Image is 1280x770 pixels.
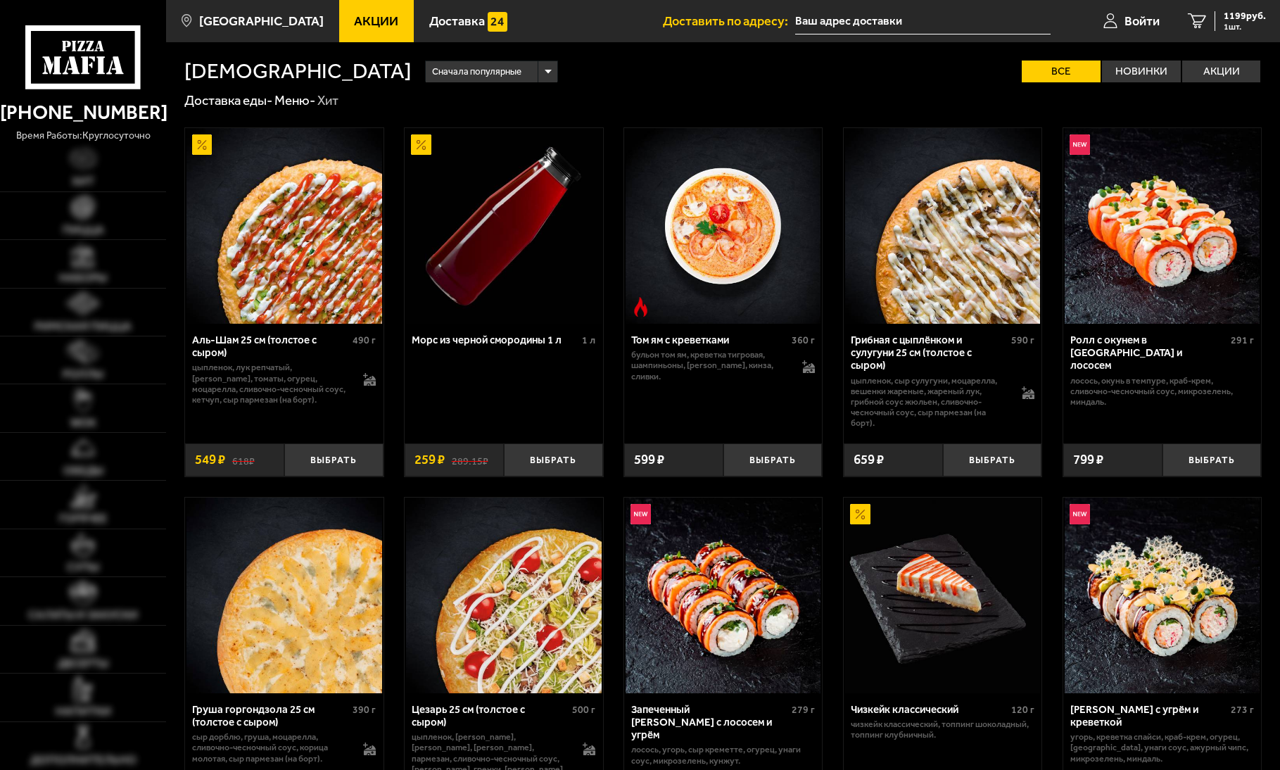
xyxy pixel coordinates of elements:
button: Выбрать [284,443,384,476]
span: 500 г [572,704,595,716]
img: Чизкейк классический [845,498,1041,693]
span: WOK [70,417,96,429]
div: Хит [317,92,338,110]
span: 291 г [1231,334,1254,346]
span: 799 ₽ [1073,453,1103,467]
label: Новинки [1102,61,1181,82]
span: Пицца [63,225,104,236]
img: Цезарь 25 см (толстое с сыром) [406,498,602,693]
span: 590 г [1011,334,1034,346]
p: лосось, угорь, Сыр креметте, огурец, унаги соус, микрозелень, кунжут. [631,745,815,766]
label: Все [1022,61,1101,82]
button: Выбрать [943,443,1042,476]
img: Острое блюдо [631,297,650,317]
a: НовинкаЗапеченный ролл Гурмэ с лососем и угрём [624,498,823,693]
s: 289.15 ₽ [452,453,488,467]
div: [PERSON_NAME] с угрём и креветкой [1070,703,1227,728]
span: Римская пицца [34,321,132,332]
div: Морс из черной смородины 1 л [412,334,578,346]
a: НовинкаРолл Калипсо с угрём и креветкой [1063,498,1262,693]
img: Том ям с креветками [626,128,821,324]
span: 273 г [1231,704,1254,716]
p: лосось, окунь в темпуре, краб-крем, сливочно-чесночный соус, микрозелень, миндаль. [1070,376,1254,408]
h1: [DEMOGRAPHIC_DATA] [184,61,412,82]
p: бульон том ям, креветка тигровая, шампиньоны, [PERSON_NAME], кинза, сливки. [631,350,789,381]
div: Грибная с цыплёнком и сулугуни 25 см (толстое с сыром) [851,334,1008,372]
img: Ролл с окунем в темпуре и лососем [1065,128,1260,324]
span: Десерты [58,658,108,669]
p: цыпленок, сыр сулугуни, моцарелла, вешенки жареные, жареный лук, грибной соус Жюльен, сливочно-че... [851,376,1008,429]
input: Ваш адрес доставки [795,8,1051,34]
div: Том ям с креветками [631,334,788,346]
button: Выбрать [504,443,603,476]
span: Акции [354,15,398,27]
a: НовинкаРолл с окунем в темпуре и лососем [1063,128,1262,324]
span: Доставка [429,15,485,27]
img: Морс из черной смородины 1 л [406,128,602,324]
span: Роллы [63,369,103,380]
img: Новинка [631,504,650,524]
div: Чизкейк классический [851,703,1008,716]
span: 120 г [1011,704,1034,716]
img: 15daf4d41897b9f0e9f617042186c801.svg [488,12,507,32]
span: 390 г [353,704,376,716]
img: Ролл Калипсо с угрём и креветкой [1065,498,1260,693]
button: Выбрать [1162,443,1262,476]
img: Аль-Шам 25 см (толстое с сыром) [186,128,382,324]
div: Цезарь 25 см (толстое с сыром) [412,703,569,728]
span: Доставить по адресу: [663,15,795,27]
a: Груша горгондзола 25 см (толстое с сыром) [185,498,384,693]
span: 279 г [792,704,815,716]
img: Грибная с цыплёнком и сулугуни 25 см (толстое с сыром) [845,128,1041,324]
s: 618 ₽ [232,453,255,467]
span: 1199 руб. [1224,11,1266,21]
a: Грибная с цыплёнком и сулугуни 25 см (толстое с сыром) [844,128,1042,324]
p: сыр дорблю, груша, моцарелла, сливочно-чесночный соус, корица молотая, сыр пармезан (на борт). [192,732,350,764]
div: Груша горгондзола 25 см (толстое с сыром) [192,703,349,728]
span: 1 шт. [1224,23,1266,31]
img: Новинка [1070,134,1089,154]
span: 490 г [353,334,376,346]
a: АкционныйАль-Шам 25 см (толстое с сыром) [185,128,384,324]
div: Аль-Шам 25 см (толстое с сыром) [192,334,349,359]
a: Меню- [274,92,315,108]
img: Груша горгондзола 25 см (толстое с сыром) [186,498,382,693]
p: угорь, креветка спайси, краб-крем, огурец, [GEOGRAPHIC_DATA], унаги соус, ажурный чипс, микрозеле... [1070,732,1254,764]
a: Острое блюдоТом ям с креветками [624,128,823,324]
span: 259 ₽ [414,453,445,467]
a: АкционныйМорс из черной смородины 1 л [405,128,603,324]
span: 360 г [792,334,815,346]
span: 599 ₽ [634,453,664,467]
img: Акционный [850,504,870,524]
span: Наборы [59,272,107,284]
a: Доставка еды- [184,92,272,108]
p: Чизкейк классический, топпинг шоколадный, топпинг клубничный. [851,719,1034,740]
span: Горячее [59,513,107,524]
p: цыпленок, лук репчатый, [PERSON_NAME], томаты, огурец, моцарелла, сливочно-чесночный соус, кетчуп... [192,362,350,405]
span: Хит [72,176,94,187]
span: Салаты и закуски [28,610,138,621]
span: 659 ₽ [854,453,884,467]
span: Супы [67,562,99,573]
img: Акционный [192,134,212,154]
span: Сначала популярные [432,59,521,84]
span: Напитки [56,706,111,717]
span: Войти [1124,15,1160,27]
div: Запеченный [PERSON_NAME] с лососем и угрём [631,703,788,742]
span: 549 ₽ [195,453,225,467]
span: 1 л [582,334,595,346]
span: Дополнительно [30,755,137,766]
div: Ролл с окунем в [GEOGRAPHIC_DATA] и лососем [1070,334,1227,372]
span: [GEOGRAPHIC_DATA] [199,15,324,27]
span: Обеды [63,465,103,476]
img: Новинка [1070,504,1089,524]
button: Выбрать [723,443,823,476]
a: Цезарь 25 см (толстое с сыром) [405,498,603,693]
a: АкционныйЧизкейк классический [844,498,1042,693]
img: Запеченный ролл Гурмэ с лососем и угрём [626,498,821,693]
img: Акционный [411,134,431,154]
label: Акции [1182,61,1261,82]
